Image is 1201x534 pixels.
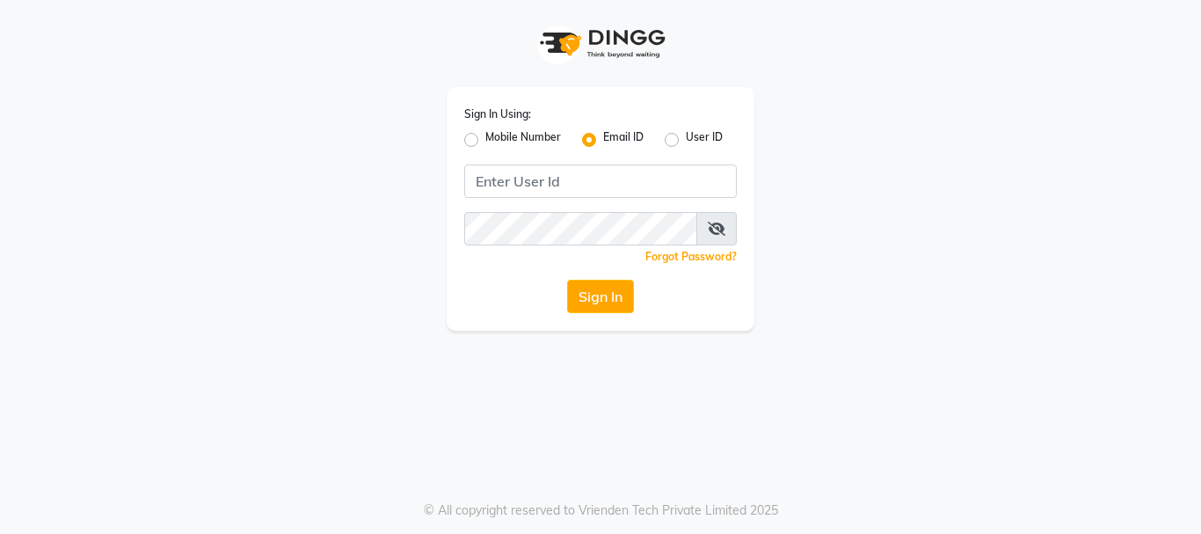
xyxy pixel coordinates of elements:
[645,250,737,263] a: Forgot Password?
[464,212,697,245] input: Username
[485,129,561,150] label: Mobile Number
[464,165,737,198] input: Username
[464,106,531,122] label: Sign In Using:
[686,129,723,150] label: User ID
[567,280,634,313] button: Sign In
[530,18,671,69] img: logo1.svg
[603,129,644,150] label: Email ID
